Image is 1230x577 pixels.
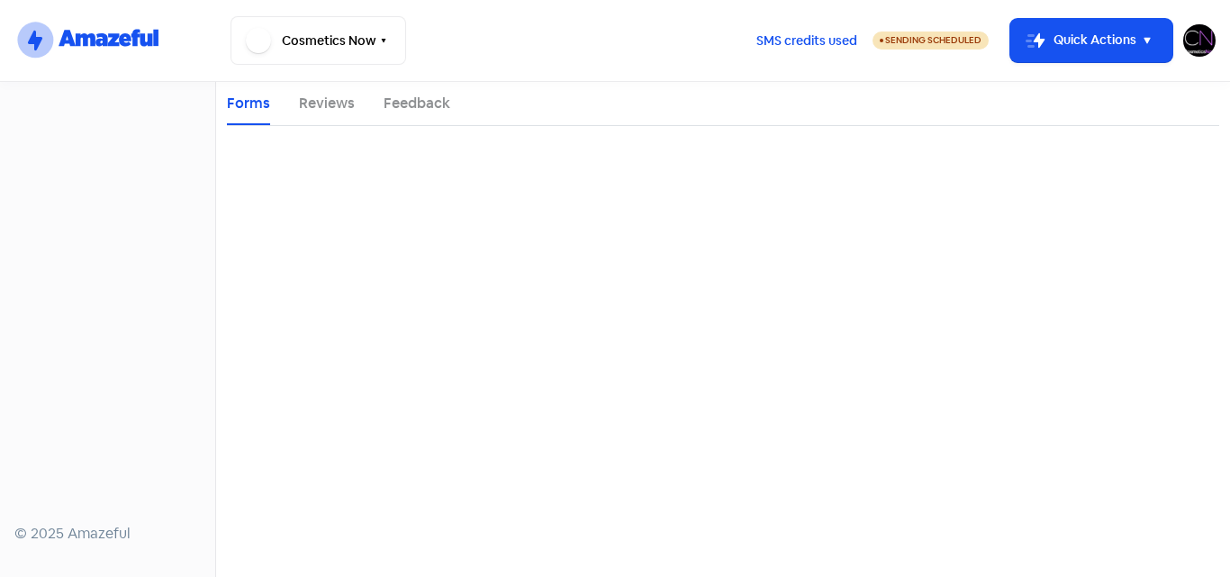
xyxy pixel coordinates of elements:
a: Reviews [299,93,355,114]
button: Quick Actions [1010,19,1172,62]
button: Cosmetics Now [231,16,406,65]
span: Sending Scheduled [885,34,981,46]
img: User [1183,24,1216,57]
a: SMS credits used [741,30,873,49]
div: © 2025 Amazeful [14,523,201,545]
a: Forms [227,93,270,114]
span: SMS credits used [756,32,857,50]
a: Feedback [384,93,450,114]
a: Sending Scheduled [873,30,989,51]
